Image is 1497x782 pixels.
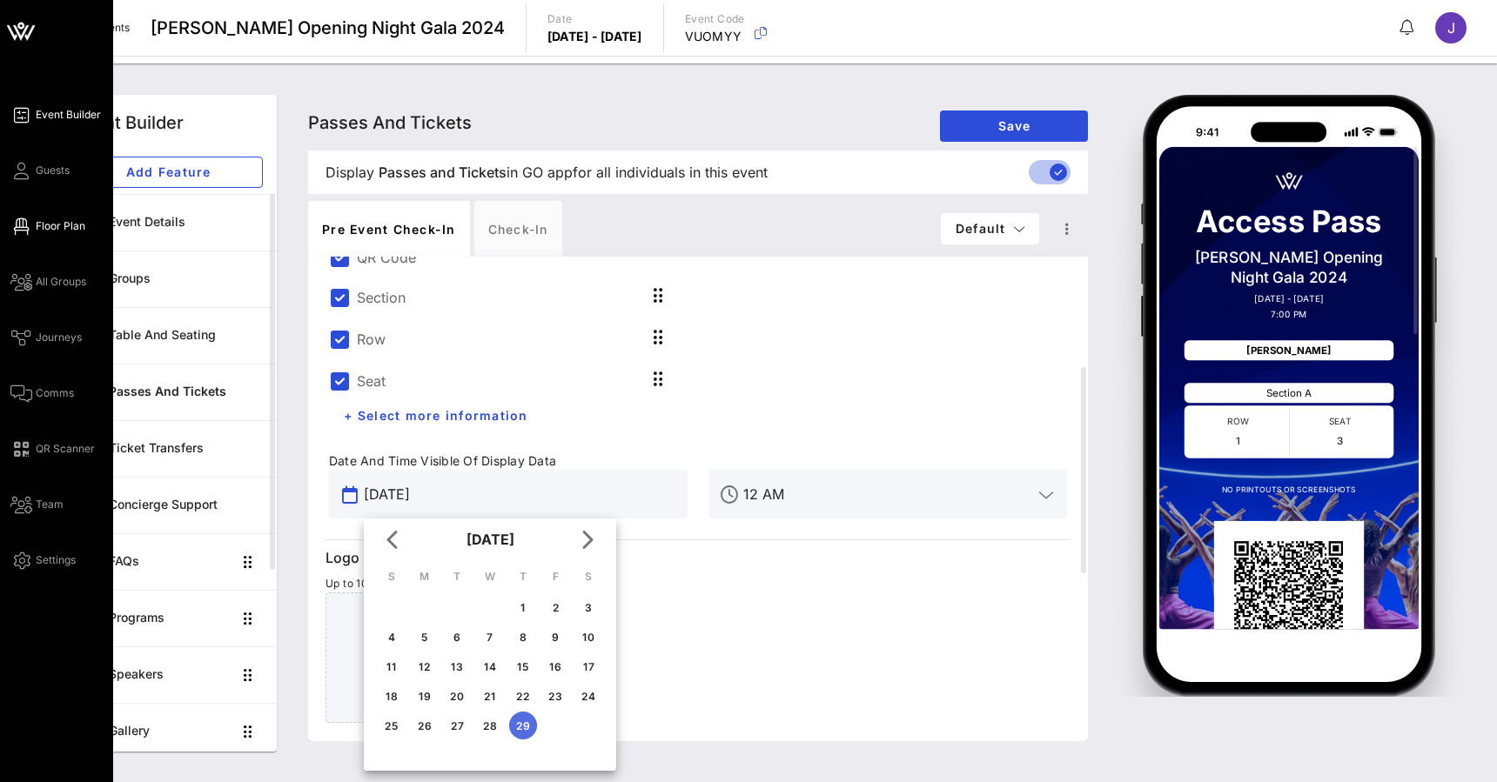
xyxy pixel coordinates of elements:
[509,631,537,644] div: 8
[540,562,572,592] th: F
[509,593,537,621] button: 1
[342,486,358,504] button: prepend icon
[308,201,470,257] div: Pre Event Check-in
[411,682,439,710] button: 19
[357,331,386,348] label: Row
[574,690,602,703] div: 24
[378,719,406,732] div: 25
[441,562,473,592] th: T
[476,719,504,732] div: 28
[59,364,277,420] a: Passes and Tickets
[509,601,537,614] div: 1
[547,28,642,45] p: [DATE] - [DATE]
[409,562,440,592] th: M
[574,593,602,621] button: 3
[378,623,406,651] button: 4
[59,307,277,364] a: Table and Seating
[109,215,263,230] div: Event Details
[109,724,232,739] div: Gallery
[443,652,471,680] button: 13
[940,110,1088,142] button: Save
[574,623,602,651] button: 10
[36,497,64,512] span: Team
[59,251,277,307] a: Groups
[1185,247,1393,287] p: [PERSON_NAME] Opening Night Gala 2024
[1185,483,1393,495] p: NO PRINTOUTS OR SCREENSHOTS
[378,682,406,710] button: 18
[36,218,85,234] span: Floor Plan
[151,15,505,41] span: [PERSON_NAME] Opening Night Gala 2024
[574,682,602,710] button: 24
[10,494,64,515] a: Team
[411,631,439,644] div: 5
[378,652,406,680] button: 11
[10,550,76,571] a: Settings
[109,441,263,456] div: Ticket Transfers
[88,164,248,179] span: Add Feature
[411,690,439,703] div: 19
[411,623,439,651] button: 5
[329,452,688,470] span: Date And Time Visible Of Display Data
[1185,307,1393,319] p: 7:00 PM
[1296,432,1383,447] p: 3
[476,682,504,710] button: 21
[326,737,1071,758] p: Background Image
[357,249,1067,266] label: QR Code
[73,157,263,188] button: Add Feature
[954,118,1074,133] span: Save
[1447,19,1455,37] span: J
[109,384,263,399] div: Passes and Tickets
[474,562,506,592] th: W
[541,690,569,703] div: 23
[1185,206,1393,237] p: Access Pass
[460,522,521,557] button: [DATE]
[547,10,642,28] p: Date
[73,110,184,136] div: Event Builder
[378,631,406,644] div: 4
[308,112,472,133] span: Passes and Tickets
[109,667,232,682] div: Speakers
[59,194,277,251] a: Event Details
[59,533,277,590] a: FAQs
[109,328,263,343] div: Table and Seating
[326,162,768,183] span: Display in GO app
[36,441,95,457] span: QR Scanner
[10,383,74,404] a: Comms
[443,719,471,732] div: 27
[378,690,406,703] div: 18
[573,562,604,592] th: S
[509,682,537,710] button: 22
[541,682,569,710] button: 23
[1296,415,1383,427] p: SEAT
[10,327,82,348] a: Journeys
[378,524,409,555] button: Previous month
[509,719,537,732] div: 29
[343,408,528,423] span: + Select more information
[541,593,569,621] button: 2
[571,524,602,555] button: Next month
[411,660,439,673] div: 12
[329,400,542,431] button: + Select more information
[378,712,406,739] button: 25
[36,163,70,178] span: Guests
[326,577,551,590] span: Up to 10 MB file, PNG, JPEG are supported.
[10,160,70,181] a: Guests
[36,107,101,123] span: Event Builder
[443,623,471,651] button: 6
[476,631,504,644] div: 7
[411,712,439,739] button: 26
[59,420,277,477] a: Ticket Transfers
[326,547,1071,568] p: Logo Image
[443,631,471,644] div: 6
[36,385,74,401] span: Comms
[10,104,101,125] a: Event Builder
[574,631,602,644] div: 10
[109,271,263,286] div: Groups
[509,660,537,673] div: 15
[509,652,537,680] button: 15
[59,477,277,533] a: Concierge Support
[574,601,602,614] div: 3
[109,498,263,512] div: Concierge Support
[955,221,1026,236] span: Default
[1194,415,1281,427] p: ROW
